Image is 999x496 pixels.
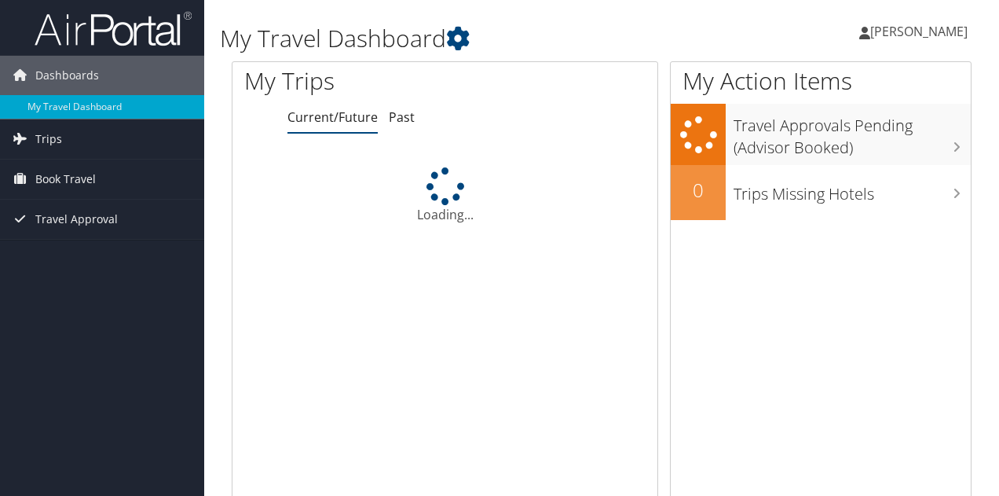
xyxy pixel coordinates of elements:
[35,56,99,95] span: Dashboards
[35,160,96,199] span: Book Travel
[870,23,968,40] span: [PERSON_NAME]
[35,10,192,47] img: airportal-logo.png
[734,107,971,159] h3: Travel Approvals Pending (Advisor Booked)
[734,175,971,205] h3: Trips Missing Hotels
[389,108,415,126] a: Past
[220,22,729,55] h1: My Travel Dashboard
[244,64,469,97] h1: My Trips
[671,104,971,164] a: Travel Approvals Pending (Advisor Booked)
[671,64,971,97] h1: My Action Items
[232,167,657,224] div: Loading...
[35,200,118,239] span: Travel Approval
[671,177,726,204] h2: 0
[859,8,983,55] a: [PERSON_NAME]
[35,119,62,159] span: Trips
[287,108,378,126] a: Current/Future
[671,165,971,220] a: 0Trips Missing Hotels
